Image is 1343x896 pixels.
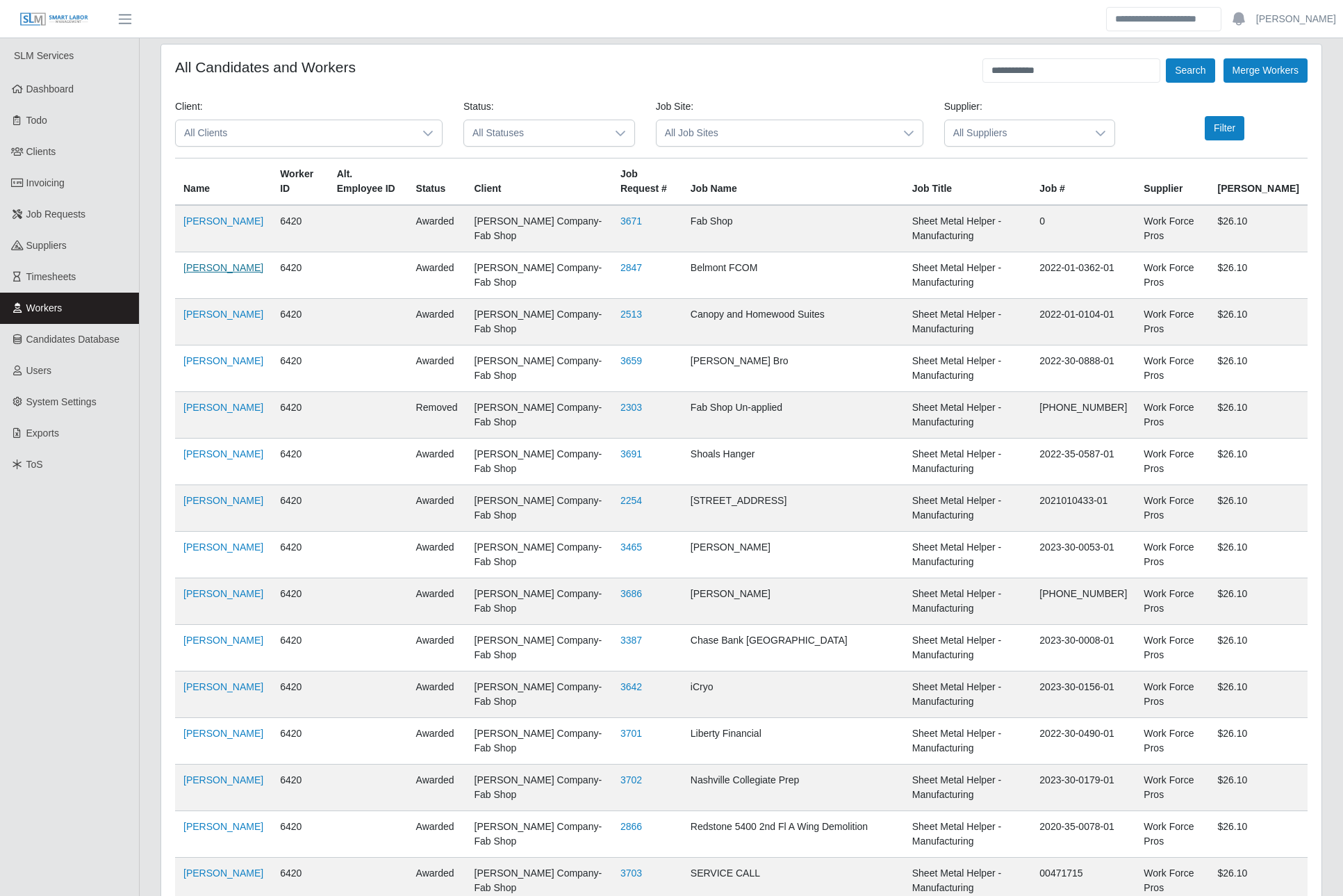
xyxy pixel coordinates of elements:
[1135,345,1209,392] td: Work Force Pros
[904,158,1032,206] th: Job Title
[1031,718,1135,765] td: 2022-30-0490-01
[620,495,642,506] a: 2254
[466,718,612,765] td: [PERSON_NAME] Company- Fab Shop
[1031,299,1135,345] td: 2022-01-0104-01
[175,58,356,76] h4: All Candidates and Workers
[183,868,263,879] a: [PERSON_NAME]
[682,532,904,578] td: [PERSON_NAME]
[682,811,904,858] td: Redstone 5400 2nd Fl A Wing Demolition
[682,439,904,485] td: Shoals Hanger
[620,728,642,739] a: 3701
[272,625,329,671] td: 6420
[1135,392,1209,439] td: Work Force Pros
[183,681,263,692] a: [PERSON_NAME]
[1166,58,1214,83] button: Search
[183,215,263,227] a: [PERSON_NAME]
[408,252,466,299] td: awarded
[408,811,466,858] td: awarded
[1209,345,1308,392] td: $26.10
[466,532,612,578] td: [PERSON_NAME] Company- Fab Shop
[904,345,1032,392] td: Sheet Metal Helper - Manufacturing
[408,718,466,765] td: awarded
[408,158,466,206] th: Status
[1135,252,1209,299] td: Work Force Pros
[183,448,263,459] a: [PERSON_NAME]
[466,439,612,485] td: [PERSON_NAME] Company- Fab Shop
[1209,392,1308,439] td: $26.10
[1135,811,1209,858] td: Work Force Pros
[272,765,329,811] td: 6420
[1031,345,1135,392] td: 2022-30-0888-01
[682,671,904,718] td: iCryo
[904,392,1032,439] td: Sheet Metal Helper - Manufacturing
[682,578,904,625] td: [PERSON_NAME]
[26,271,76,282] span: Timesheets
[904,439,1032,485] td: Sheet Metal Helper - Manufacturing
[1205,116,1244,140] button: Filter
[945,120,1087,146] span: All Suppliers
[904,718,1032,765] td: Sheet Metal Helper - Manufacturing
[272,578,329,625] td: 6420
[904,532,1032,578] td: Sheet Metal Helper - Manufacturing
[26,365,52,376] span: Users
[682,345,904,392] td: [PERSON_NAME] Bro
[1135,765,1209,811] td: Work Force Pros
[904,671,1032,718] td: Sheet Metal Helper - Manufacturing
[682,158,904,206] th: Job Name
[904,252,1032,299] td: Sheet Metal Helper - Manufacturing
[183,541,263,553] a: [PERSON_NAME]
[904,578,1032,625] td: Sheet Metal Helper - Manufacturing
[1209,252,1308,299] td: $26.10
[904,811,1032,858] td: Sheet Metal Helper - Manufacturing
[272,392,329,439] td: 6420
[183,355,263,366] a: [PERSON_NAME]
[1135,439,1209,485] td: Work Force Pros
[466,205,612,252] td: [PERSON_NAME] Company- Fab Shop
[620,262,642,273] a: 2847
[272,299,329,345] td: 6420
[620,681,642,692] a: 3642
[682,625,904,671] td: Chase Bank [GEOGRAPHIC_DATA]
[408,671,466,718] td: awarded
[408,345,466,392] td: awarded
[26,427,59,439] span: Exports
[1209,485,1308,532] td: $26.10
[176,120,414,146] span: All Clients
[183,262,263,273] a: [PERSON_NAME]
[904,299,1032,345] td: Sheet Metal Helper - Manufacturing
[1209,439,1308,485] td: $26.10
[1031,811,1135,858] td: 2020-35-0078-01
[183,588,263,599] a: [PERSON_NAME]
[466,345,612,392] td: [PERSON_NAME] Company- Fab Shop
[466,671,612,718] td: [PERSON_NAME] Company- Fab Shop
[466,299,612,345] td: [PERSON_NAME] Company- Fab Shop
[904,765,1032,811] td: Sheet Metal Helper - Manufacturing
[1031,252,1135,299] td: 2022-01-0362-01
[272,811,329,858] td: 6420
[904,485,1032,532] td: Sheet Metal Helper - Manufacturing
[466,485,612,532] td: [PERSON_NAME] Company- Fab Shop
[620,215,642,227] a: 3671
[14,50,74,61] span: SLM Services
[1031,158,1135,206] th: Job #
[1135,578,1209,625] td: Work Force Pros
[272,671,329,718] td: 6420
[1031,485,1135,532] td: 2021010433-01
[1135,532,1209,578] td: Work Force Pros
[408,765,466,811] td: awarded
[272,532,329,578] td: 6420
[26,459,43,470] span: ToS
[1106,7,1221,31] input: Search
[1031,439,1135,485] td: 2022-35-0587-01
[408,205,466,252] td: awarded
[682,252,904,299] td: Belmont FCOM
[1209,532,1308,578] td: $26.10
[408,485,466,532] td: awarded
[408,625,466,671] td: awarded
[272,439,329,485] td: 6420
[1209,578,1308,625] td: $26.10
[944,99,982,114] label: Supplier:
[272,345,329,392] td: 6420
[466,811,612,858] td: [PERSON_NAME] Company- Fab Shop
[463,99,494,114] label: Status:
